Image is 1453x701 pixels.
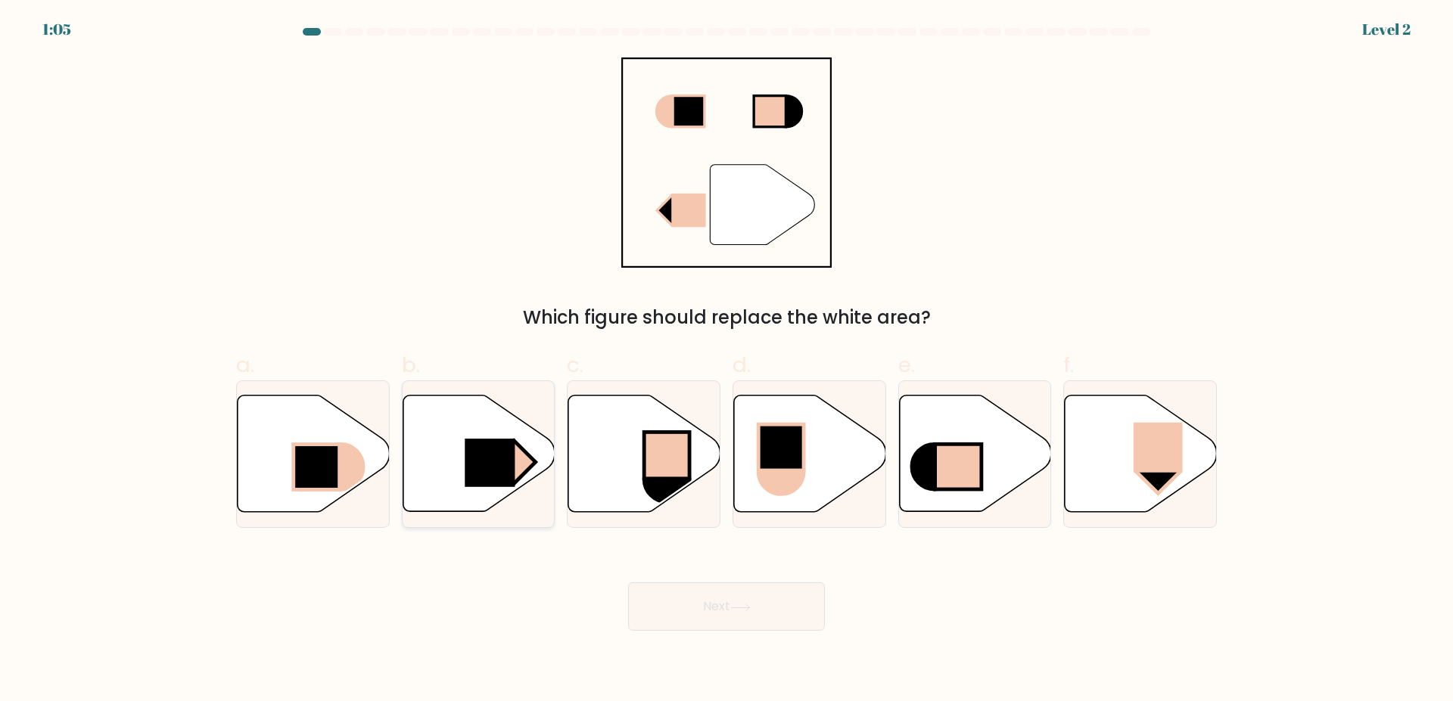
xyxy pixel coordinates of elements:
div: 1:05 [42,18,71,41]
span: b. [402,350,420,380]
g: " [710,165,814,245]
span: f. [1063,350,1074,380]
span: a. [236,350,254,380]
button: Next [628,582,825,631]
span: d. [733,350,751,380]
div: Which figure should replace the white area? [245,304,1208,331]
span: e. [898,350,915,380]
span: c. [567,350,583,380]
div: Level 2 [1362,18,1411,41]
